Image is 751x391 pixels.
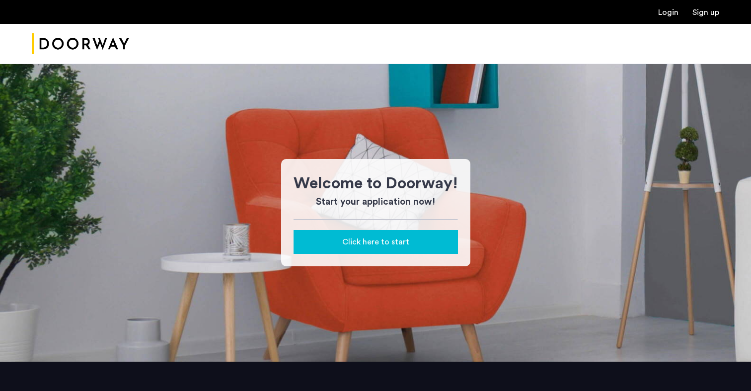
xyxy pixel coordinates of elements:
[342,236,409,248] span: Click here to start
[294,230,458,254] button: button
[32,25,129,63] img: logo
[294,171,458,195] h1: Welcome to Doorway!
[692,8,719,16] a: Registration
[294,195,458,209] h3: Start your application now!
[32,25,129,63] a: Cazamio Logo
[658,8,678,16] a: Login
